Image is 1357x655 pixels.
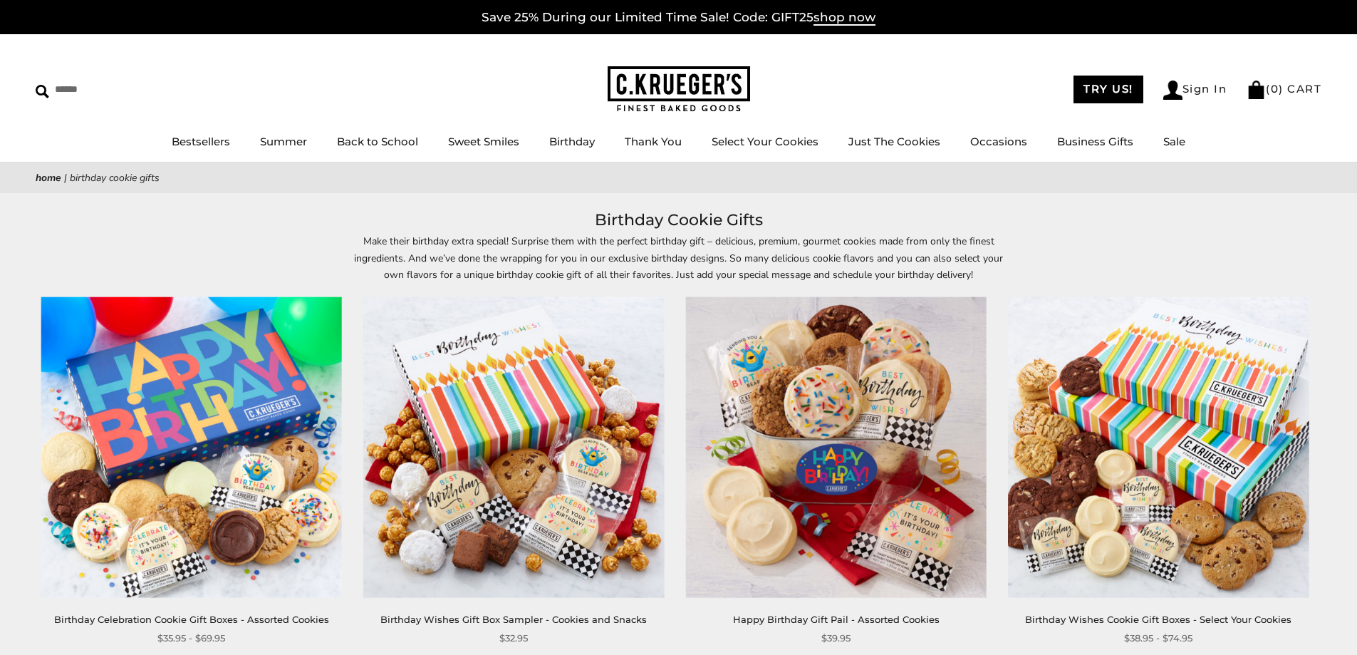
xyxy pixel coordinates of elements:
[260,135,307,148] a: Summer
[448,135,519,148] a: Sweet Smiles
[351,233,1007,282] p: Make their birthday extra special! Surprise them with the perfect birthday gift – delicious, prem...
[1163,135,1185,148] a: Sale
[54,614,329,625] a: Birthday Celebration Cookie Gift Boxes - Assorted Cookies
[172,135,230,148] a: Bestsellers
[549,135,595,148] a: Birthday
[1163,81,1182,100] img: Account
[1073,76,1143,103] a: TRY US!
[70,171,160,185] span: Birthday Cookie Gifts
[733,614,940,625] a: Happy Birthday Gift Pail - Assorted Cookies
[36,170,1321,186] nav: breadcrumbs
[36,78,205,100] input: Search
[1025,614,1291,625] a: Birthday Wishes Cookie Gift Boxes - Select Your Cookies
[499,631,528,646] span: $32.95
[57,207,1300,233] h1: Birthday Cookie Gifts
[608,66,750,113] img: C.KRUEGER'S
[821,631,851,646] span: $39.95
[1163,81,1227,100] a: Sign In
[363,297,664,598] img: Birthday Wishes Gift Box Sampler - Cookies and Snacks
[813,10,875,26] span: shop now
[337,135,418,148] a: Back to School
[36,171,61,185] a: Home
[625,135,682,148] a: Thank You
[1124,631,1192,646] span: $38.95 - $74.95
[1247,81,1266,99] img: Bag
[1008,297,1309,598] img: Birthday Wishes Cookie Gift Boxes - Select Your Cookies
[686,297,987,598] img: Happy Birthday Gift Pail - Assorted Cookies
[64,171,67,185] span: |
[1057,135,1133,148] a: Business Gifts
[970,135,1027,148] a: Occasions
[1271,82,1279,96] span: 0
[1247,82,1321,96] a: (0) CART
[36,85,49,98] img: Search
[712,135,818,148] a: Select Your Cookies
[848,135,940,148] a: Just The Cookies
[157,631,225,646] span: $35.95 - $69.95
[482,10,875,26] a: Save 25% During our Limited Time Sale! Code: GIFT25shop now
[380,614,647,625] a: Birthday Wishes Gift Box Sampler - Cookies and Snacks
[41,297,342,598] img: Birthday Celebration Cookie Gift Boxes - Assorted Cookies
